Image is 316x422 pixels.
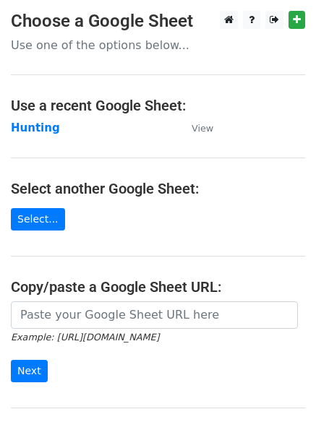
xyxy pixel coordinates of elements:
[11,301,298,329] input: Paste your Google Sheet URL here
[11,332,159,343] small: Example: [URL][DOMAIN_NAME]
[11,97,305,114] h4: Use a recent Google Sheet:
[11,180,305,197] h4: Select another Google Sheet:
[11,360,48,382] input: Next
[11,38,305,53] p: Use one of the options below...
[11,121,60,134] a: Hunting
[11,278,305,296] h4: Copy/paste a Google Sheet URL:
[11,208,65,231] a: Select...
[11,11,305,32] h3: Choose a Google Sheet
[192,123,213,134] small: View
[177,121,213,134] a: View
